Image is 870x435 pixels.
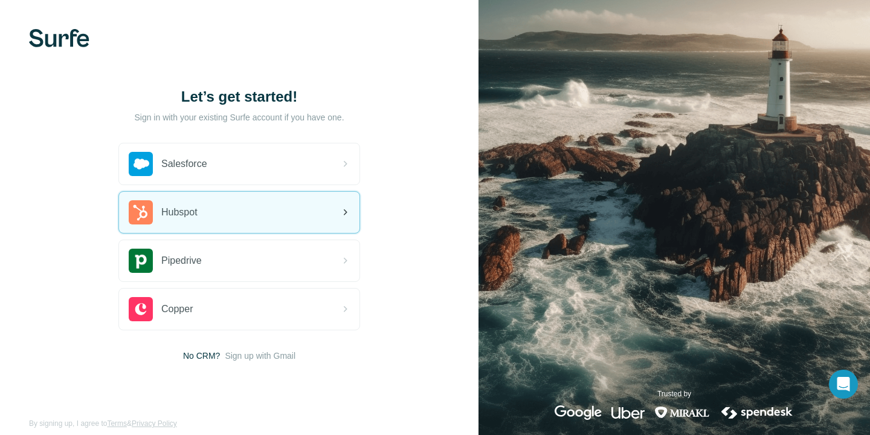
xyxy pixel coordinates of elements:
p: Trusted by [657,388,691,399]
span: Copper [161,302,193,316]
img: mirakl's logo [654,405,710,420]
img: hubspot's logo [129,200,153,224]
span: Pipedrive [161,253,202,268]
div: Open Intercom Messenger [829,370,858,399]
img: Surfe's logo [29,29,89,47]
h1: Let’s get started! [118,87,360,106]
span: Salesforce [161,157,207,171]
span: By signing up, I agree to & [29,418,177,429]
a: Privacy Policy [132,419,177,428]
img: google's logo [555,405,602,420]
img: spendesk's logo [720,405,794,420]
span: Hubspot [161,205,198,220]
img: pipedrive's logo [129,249,153,273]
img: salesforce's logo [129,152,153,176]
img: uber's logo [611,405,645,420]
a: Terms [107,419,127,428]
p: Sign in with your existing Surfe account if you have one. [134,111,344,123]
img: copper's logo [129,297,153,321]
span: No CRM? [183,350,220,362]
button: Sign up with Gmail [225,350,295,362]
